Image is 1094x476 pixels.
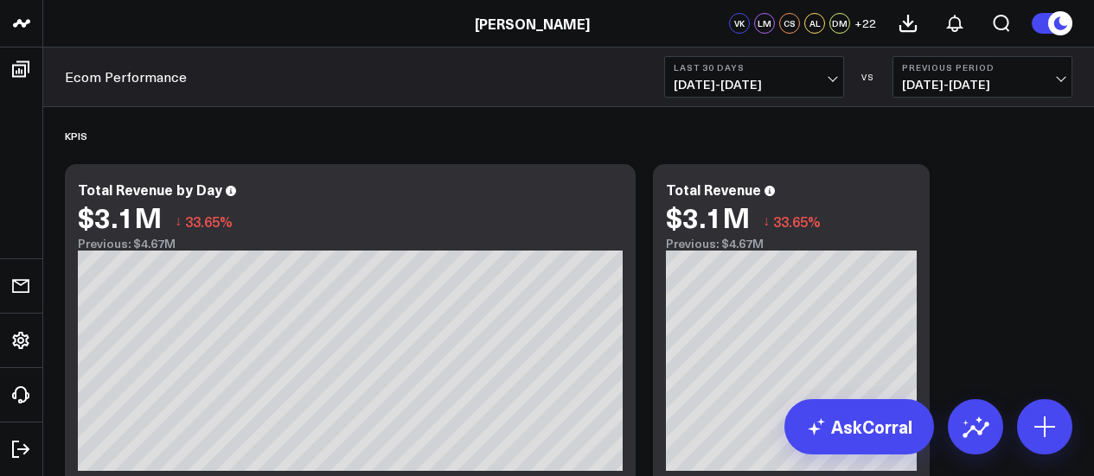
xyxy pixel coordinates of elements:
[65,116,87,155] div: KPIS
[853,72,884,82] div: VS
[78,180,222,199] div: Total Revenue by Day
[773,212,821,231] span: 33.65%
[854,17,876,29] span: + 22
[666,237,917,251] div: Previous: $4.67M
[779,13,800,34] div: CS
[664,56,844,98] button: Last 30 Days[DATE]-[DATE]
[854,13,876,34] button: +22
[666,180,761,199] div: Total Revenue
[674,78,835,92] span: [DATE] - [DATE]
[175,210,182,232] span: ↓
[185,212,233,231] span: 33.65%
[763,210,770,232] span: ↓
[475,14,590,33] a: [PERSON_NAME]
[729,13,750,34] div: VK
[65,67,187,86] a: Ecom Performance
[784,399,934,454] a: AskCorral
[674,62,835,73] b: Last 30 Days
[804,13,825,34] div: AL
[78,237,623,251] div: Previous: $4.67M
[892,56,1072,98] button: Previous Period[DATE]-[DATE]
[754,13,775,34] div: LM
[78,201,162,232] div: $3.1M
[902,62,1063,73] b: Previous Period
[666,201,750,232] div: $3.1M
[829,13,850,34] div: DM
[902,78,1063,92] span: [DATE] - [DATE]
